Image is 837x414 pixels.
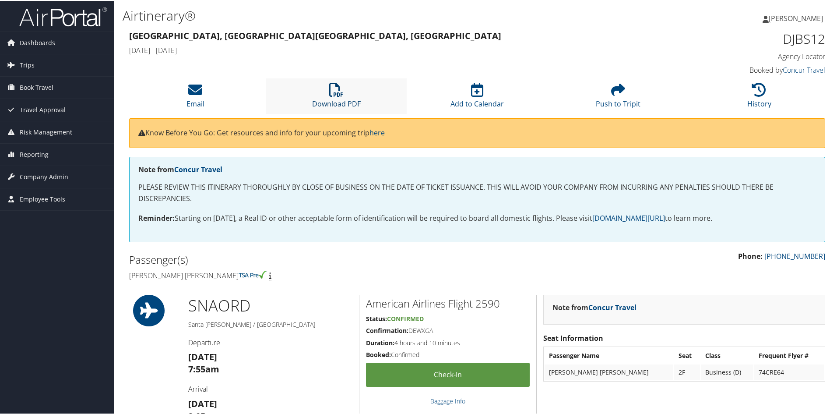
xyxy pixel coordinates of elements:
[366,338,394,346] strong: Duration:
[20,120,72,142] span: Risk Management
[366,362,530,386] a: Check-in
[138,212,816,223] p: Starting on [DATE], a Real ID or other acceptable form of identification will be required to boar...
[19,6,107,26] img: airportal-logo.png
[674,347,700,363] th: Seat
[366,338,530,347] h5: 4 hours and 10 minutes
[20,31,55,53] span: Dashboards
[747,87,771,108] a: History
[20,76,53,98] span: Book Travel
[239,270,267,278] img: tsa-precheck.png
[188,319,352,328] h5: Santa [PERSON_NAME] / [GEOGRAPHIC_DATA]
[188,294,352,316] h1: SNA ORD
[738,251,763,260] strong: Phone:
[701,364,754,379] td: Business (D)
[188,397,217,409] strong: [DATE]
[20,98,66,120] span: Travel Approval
[188,383,352,393] h4: Arrival
[129,45,648,54] h4: [DATE] - [DATE]
[312,87,361,108] a: Download PDF
[543,333,603,342] strong: Seat Information
[661,29,825,47] h1: DJBS12
[592,212,665,222] a: [DOMAIN_NAME][URL]
[369,127,385,137] a: here
[596,87,640,108] a: Push to Tripit
[138,127,816,138] p: Know Before You Go: Get resources and info for your upcoming trip
[366,326,408,334] strong: Confirmation:
[366,314,387,322] strong: Status:
[138,181,816,203] p: PLEASE REVIEW THIS ITINERARY THOROUGHLY BY CLOSE OF BUSINESS ON THE DATE OF TICKET ISSUANCE. THIS...
[754,347,824,363] th: Frequent Flyer #
[769,13,823,22] span: [PERSON_NAME]
[186,87,204,108] a: Email
[545,347,673,363] th: Passenger Name
[174,164,222,173] a: Concur Travel
[129,29,501,41] strong: [GEOGRAPHIC_DATA], [GEOGRAPHIC_DATA] [GEOGRAPHIC_DATA], [GEOGRAPHIC_DATA]
[366,326,530,334] h5: DEWXGA
[138,164,222,173] strong: Note from
[387,314,424,322] span: Confirmed
[188,350,217,362] strong: [DATE]
[763,4,832,31] a: [PERSON_NAME]
[754,364,824,379] td: 74CRE64
[701,347,754,363] th: Class
[129,270,471,280] h4: [PERSON_NAME] [PERSON_NAME]
[366,350,530,358] h5: Confirmed
[188,337,352,347] h4: Departure
[366,350,391,358] strong: Booked:
[123,6,595,24] h1: Airtinerary®
[138,212,175,222] strong: Reminder:
[20,165,68,187] span: Company Admin
[545,364,673,379] td: [PERSON_NAME] [PERSON_NAME]
[20,53,35,75] span: Trips
[188,362,219,374] strong: 7:55am
[661,51,825,60] h4: Agency Locator
[674,364,700,379] td: 2F
[661,64,825,74] h4: Booked by
[783,64,825,74] a: Concur Travel
[588,302,637,311] a: Concur Travel
[552,302,637,311] strong: Note from
[764,251,825,260] a: [PHONE_NUMBER]
[430,396,465,404] a: Baggage Info
[366,295,530,310] h2: American Airlines Flight 2590
[20,188,65,209] span: Employee Tools
[20,143,49,165] span: Reporting
[450,87,504,108] a: Add to Calendar
[129,251,471,266] h2: Passenger(s)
